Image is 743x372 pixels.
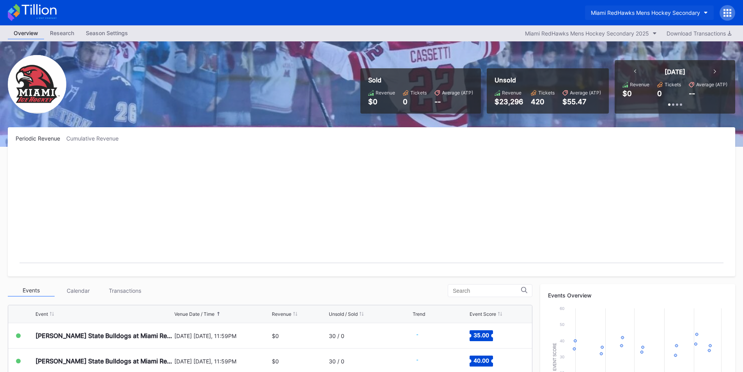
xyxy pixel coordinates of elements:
div: [DATE] [DATE], 11:59PM [174,358,270,365]
div: Revenue [272,311,291,317]
button: Download Transactions [663,28,735,39]
div: Event [35,311,48,317]
div: Unsold / Sold [329,311,358,317]
img: Miami_RedHawks_Mens_Hockey_Secondary.png [8,55,66,114]
text: Event Score [553,343,557,371]
svg: Chart title [413,326,436,345]
button: Miami RedHawks Mens Hockey Secondary [585,5,714,20]
div: $0 [272,333,279,339]
div: $55.47 [562,98,601,106]
text: 60 [560,306,564,311]
div: Average (ATP) [442,90,473,96]
div: [DATE] [665,68,685,76]
div: $0 [622,89,632,98]
a: Season Settings [80,27,134,39]
div: Venue Date / Time [174,311,215,317]
text: 40 [560,338,564,343]
div: Average (ATP) [570,90,601,96]
div: Download Transactions [667,30,731,37]
div: -- [689,89,695,98]
div: [DATE] [DATE], 11:59PM [174,333,270,339]
div: Revenue [630,82,649,87]
div: Events [8,285,55,297]
div: Transactions [101,285,148,297]
div: Revenue [502,90,521,96]
div: -- [434,98,473,106]
div: Calendar [55,285,101,297]
div: $0 [272,358,279,365]
div: Cumulative Revenue [66,135,125,142]
text: 35.00 [473,332,489,338]
text: 30 [560,354,564,359]
div: $0 [368,98,395,106]
text: 40.00 [473,357,489,364]
div: Unsold [495,76,601,84]
div: 0 [403,98,427,106]
div: Tickets [410,90,427,96]
svg: Chart title [16,151,727,269]
div: Events Overview [548,292,727,299]
button: Miami RedHawks Mens Hockey Secondary 2025 [521,28,661,39]
div: 30 / 0 [329,333,344,339]
div: 420 [531,98,555,106]
text: 50 [560,322,564,327]
a: Overview [8,27,44,39]
div: Sold [368,76,473,84]
div: [PERSON_NAME] State Bulldogs at Miami Redhawks Mens Hockey [35,332,172,340]
div: Trend [413,311,425,317]
div: [PERSON_NAME] State Bulldogs at Miami Redhawks Mens Hockey [35,357,172,365]
div: $23,296 [495,98,523,106]
div: Average (ATP) [696,82,727,87]
div: 0 [657,89,662,98]
div: Periodic Revenue [16,135,66,142]
div: Event Score [470,311,496,317]
a: Research [44,27,80,39]
div: Miami RedHawks Mens Hockey Secondary [591,9,700,16]
div: Tickets [538,90,555,96]
svg: Chart title [413,351,436,371]
div: Revenue [376,90,395,96]
div: 30 / 0 [329,358,344,365]
input: Search [453,288,521,294]
div: Tickets [665,82,681,87]
div: Miami RedHawks Mens Hockey Secondary 2025 [525,30,649,37]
